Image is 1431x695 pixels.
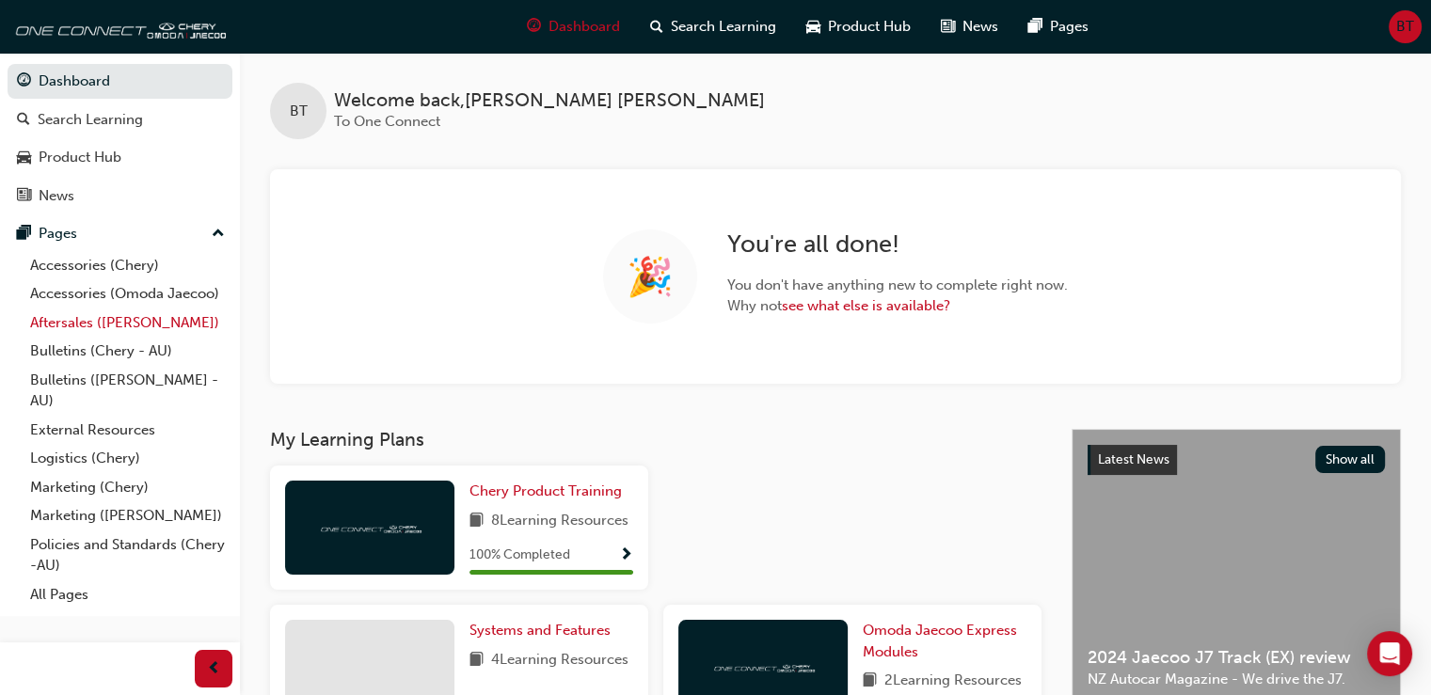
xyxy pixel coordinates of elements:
[1315,446,1386,473] button: Show all
[8,103,232,137] a: Search Learning
[962,16,998,38] span: News
[635,8,791,46] a: search-iconSearch Learning
[39,147,121,168] div: Product Hub
[334,113,440,130] span: To One Connect
[619,544,633,567] button: Show Progress
[491,649,628,672] span: 4 Learning Resources
[806,15,820,39] span: car-icon
[619,547,633,564] span: Show Progress
[39,185,74,207] div: News
[650,15,663,39] span: search-icon
[39,223,77,245] div: Pages
[512,8,635,46] a: guage-iconDashboard
[711,657,815,675] img: oneconnect
[1013,8,1104,46] a: pages-iconPages
[527,15,541,39] span: guage-icon
[1088,445,1385,475] a: Latest NewsShow all
[23,444,232,473] a: Logistics (Chery)
[727,295,1068,317] span: Why not
[469,482,622,499] span: Chery Product Training
[8,216,232,251] button: Pages
[23,501,232,530] a: Marketing ([PERSON_NAME])
[671,16,776,38] span: Search Learning
[23,366,232,416] a: Bulletins ([PERSON_NAME] - AU)
[627,266,674,288] span: 🎉
[17,226,31,243] span: pages-icon
[863,620,1026,662] a: Omoda Jaecoo Express Modules
[469,510,484,533] span: book-icon
[863,670,877,693] span: book-icon
[17,73,31,90] span: guage-icon
[549,16,620,38] span: Dashboard
[23,416,232,445] a: External Resources
[926,8,1013,46] a: news-iconNews
[17,150,31,166] span: car-icon
[1088,669,1385,690] span: NZ Autocar Magazine - We drive the J7.
[8,179,232,213] a: News
[38,109,143,131] div: Search Learning
[23,308,232,338] a: Aftersales ([PERSON_NAME])
[318,518,421,536] img: oneconnect
[1098,451,1169,467] span: Latest News
[8,60,232,216] button: DashboardSearch LearningProduct HubNews
[491,510,628,533] span: 8 Learning Resources
[1028,15,1042,39] span: pages-icon
[270,429,1041,450] h3: My Learning Plans
[469,545,570,566] span: 100 % Completed
[884,670,1022,693] span: 2 Learning Resources
[469,649,484,672] span: book-icon
[1389,10,1422,43] button: BT
[1396,16,1414,38] span: BT
[23,251,232,280] a: Accessories (Chery)
[1367,631,1412,676] div: Open Intercom Messenger
[17,112,30,129] span: search-icon
[9,8,226,45] img: oneconnect
[1050,16,1089,38] span: Pages
[782,297,950,314] a: see what else is available?
[23,530,232,580] a: Policies and Standards (Chery -AU)
[469,481,629,502] a: Chery Product Training
[791,8,926,46] a: car-iconProduct Hub
[23,337,232,366] a: Bulletins (Chery - AU)
[23,473,232,502] a: Marketing (Chery)
[941,15,955,39] span: news-icon
[212,222,225,246] span: up-icon
[1088,647,1385,669] span: 2024 Jaecoo J7 Track (EX) review
[23,279,232,308] a: Accessories (Omoda Jaecoo)
[469,620,618,641] a: Systems and Features
[334,90,765,112] span: Welcome back , [PERSON_NAME] [PERSON_NAME]
[290,101,308,122] span: BT
[828,16,911,38] span: Product Hub
[863,622,1017,660] span: Omoda Jaecoo Express Modules
[23,580,232,609] a: All Pages
[727,229,1068,260] h2: You ' re all done!
[8,64,232,99] a: Dashboard
[8,140,232,175] a: Product Hub
[207,657,221,681] span: prev-icon
[17,188,31,205] span: news-icon
[727,275,1068,296] span: You don ' t have anything new to complete right now.
[469,622,611,639] span: Systems and Features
